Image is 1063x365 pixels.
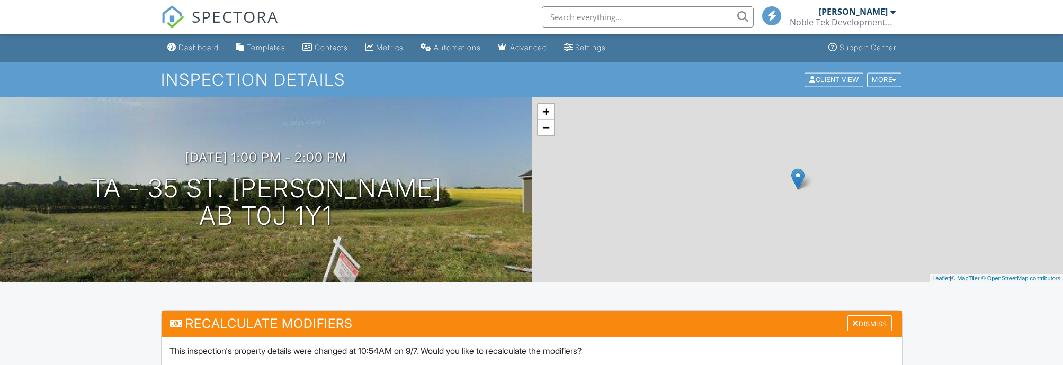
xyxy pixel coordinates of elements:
[161,70,903,89] h1: Inspection Details
[315,43,348,52] div: Contacts
[416,38,485,58] a: Automations (Basic)
[192,5,279,28] span: SPECTORA
[867,72,901,87] div: More
[376,43,404,52] div: Metrics
[247,43,285,52] div: Templates
[847,315,892,332] div: Dismiss
[161,5,184,29] img: The Best Home Inspection Software - Spectora
[298,38,352,58] a: Contacts
[819,6,888,17] div: [PERSON_NAME]
[951,275,980,281] a: © MapTiler
[803,75,866,83] a: Client View
[161,14,279,36] a: SPECTORA
[538,104,554,120] a: Zoom in
[90,175,442,231] h1: TA - 35 St. [PERSON_NAME] AB T0J 1Y1
[575,43,606,52] div: Settings
[560,38,610,58] a: Settings
[932,275,950,281] a: Leaflet
[162,311,902,336] h3: Recalculate Modifiers
[538,120,554,135] a: Zoom out
[434,43,481,52] div: Automations
[185,150,347,165] h3: [DATE] 1:00 pm - 2:00 pm
[790,17,896,28] div: Noble Tek Developments Ltd.
[824,38,900,58] a: Support Center
[542,6,754,28] input: Search everything...
[981,275,1060,281] a: © OpenStreetMap contributors
[178,43,219,52] div: Dashboard
[839,43,896,52] div: Support Center
[805,72,863,87] div: Client View
[510,43,547,52] div: Advanced
[930,274,1063,283] div: |
[163,38,223,58] a: Dashboard
[361,38,408,58] a: Metrics
[231,38,290,58] a: Templates
[494,38,551,58] a: Advanced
